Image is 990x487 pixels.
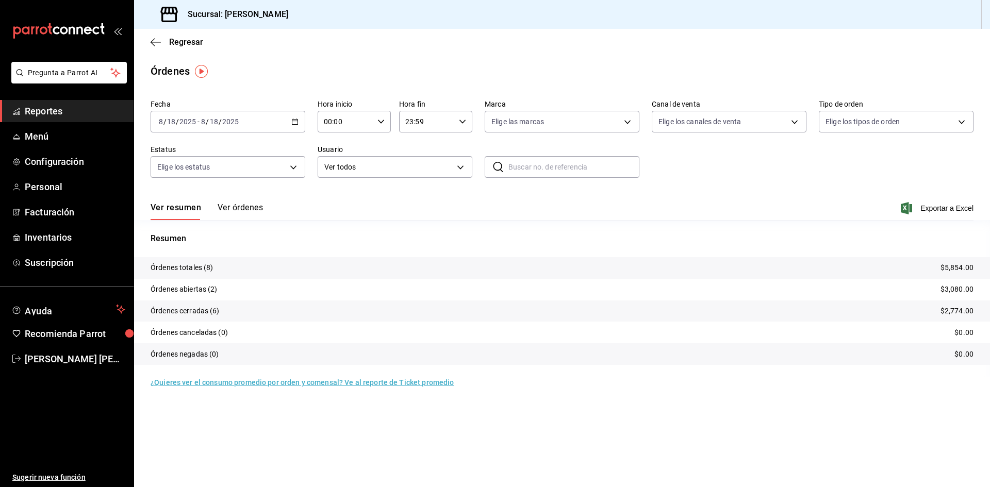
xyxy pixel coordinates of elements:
span: Reportes [25,104,125,118]
p: Resumen [151,232,973,245]
label: Marca [485,100,639,108]
span: / [219,117,222,126]
button: open_drawer_menu [113,27,122,35]
span: / [176,117,179,126]
span: / [163,117,167,126]
span: Personal [25,180,125,194]
span: Suscripción [25,256,125,270]
span: Elige las marcas [491,116,544,127]
span: Elige los tipos de orden [826,116,900,127]
span: / [206,117,209,126]
p: $5,854.00 [940,262,973,273]
label: Estatus [151,146,305,153]
p: $0.00 [954,327,973,338]
p: Órdenes abiertas (2) [151,284,218,295]
input: -- [209,117,219,126]
p: $0.00 [954,349,973,360]
span: Pregunta a Parrot AI [28,68,111,78]
input: -- [201,117,206,126]
span: [PERSON_NAME] [PERSON_NAME] [25,352,125,366]
label: Fecha [151,100,305,108]
label: Tipo de orden [819,100,973,108]
label: Canal de venta [652,100,806,108]
input: Buscar no. de referencia [508,157,639,177]
button: Ver resumen [151,203,201,220]
a: Pregunta a Parrot AI [7,75,127,86]
label: Hora inicio [318,100,391,108]
img: Tooltip marker [195,65,208,78]
p: $3,080.00 [940,284,973,295]
div: navigation tabs [151,203,263,220]
p: Órdenes canceladas (0) [151,327,228,338]
input: -- [158,117,163,126]
span: - [197,117,200,126]
div: Órdenes [151,63,190,79]
label: Hora fin [399,100,472,108]
span: Regresar [169,37,203,47]
button: Regresar [151,37,203,47]
p: $2,774.00 [940,306,973,316]
span: Facturación [25,205,125,219]
input: ---- [222,117,239,126]
p: Órdenes cerradas (6) [151,306,220,316]
label: Usuario [318,146,472,153]
button: Exportar a Excel [903,202,973,214]
span: Sugerir nueva función [12,472,125,483]
span: Inventarios [25,230,125,244]
span: Ver todos [324,162,453,173]
button: Ver órdenes [218,203,263,220]
input: ---- [179,117,196,126]
span: Recomienda Parrot [25,327,125,341]
button: Pregunta a Parrot AI [11,62,127,83]
span: Configuración [25,155,125,169]
span: Menú [25,129,125,143]
input: -- [167,117,176,126]
p: Órdenes totales (8) [151,262,213,273]
a: ¿Quieres ver el consumo promedio por orden y comensal? Ve al reporte de Ticket promedio [151,378,454,387]
p: Órdenes negadas (0) [151,349,219,360]
span: Elige los canales de venta [658,116,741,127]
h3: Sucursal: [PERSON_NAME] [179,8,288,21]
span: Elige los estatus [157,162,210,172]
span: Ayuda [25,303,112,315]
